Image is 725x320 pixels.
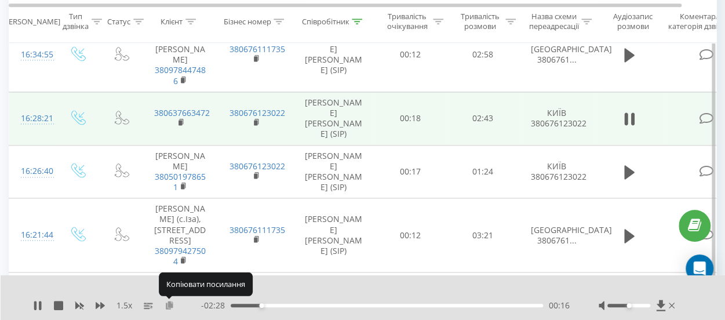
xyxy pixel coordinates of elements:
a: 380676123022 [229,107,285,118]
div: [PERSON_NAME] [2,17,60,27]
div: Копіювати посилання [159,272,253,296]
a: 380676123022 [229,161,285,172]
div: Клієнт [161,17,183,27]
td: [PERSON_NAME] [PERSON_NAME] [143,17,218,92]
a: 380637663472 [154,107,210,118]
div: Аудіозапис розмови [604,12,661,32]
td: [PERSON_NAME] (с.Іза), [STREET_ADDRESS] [143,198,218,272]
div: Назва схеми переадресації [529,12,578,32]
div: 16:34:55 [21,43,44,66]
div: Тривалість очікування [384,12,430,32]
td: [PERSON_NAME] [PERSON_NAME] (SIP) [293,17,374,92]
td: 02:43 [447,92,519,145]
td: [PERSON_NAME] [PERSON_NAME] (SIP) [293,145,374,198]
a: 380676111735 [229,43,285,54]
span: - 02:28 [201,300,231,311]
td: 00:12 [374,198,447,272]
td: КИЇВ 380676123022 [519,145,595,198]
div: Бізнес номер [223,17,271,27]
a: 380979427504 [155,245,206,267]
span: [GEOGRAPHIC_DATA] 3806761... [531,224,612,246]
td: [PERSON_NAME] [143,145,218,198]
div: Accessibility label [626,303,631,308]
td: 01:24 [447,145,519,198]
td: 02:58 [447,17,519,92]
a: 380978447486 [155,64,206,86]
td: 03:21 [447,198,519,272]
div: Співробітник [301,17,349,27]
td: 00:18 [374,92,447,145]
a: 380501978651 [155,171,206,192]
div: Open Intercom Messenger [686,254,713,282]
div: 16:28:21 [21,107,44,130]
div: Accessibility label [259,303,264,308]
div: 16:26:40 [21,160,44,183]
a: 380676111735 [229,224,285,235]
td: 00:12 [374,17,447,92]
td: [PERSON_NAME] [PERSON_NAME] (SIP) [293,92,374,145]
span: [GEOGRAPHIC_DATA] 3806761... [531,43,612,65]
span: 1.5 x [116,300,132,311]
td: 00:17 [374,145,447,198]
div: Тривалість розмови [457,12,502,32]
div: Тип дзвінка [63,12,89,32]
td: [PERSON_NAME] [PERSON_NAME] (SIP) [293,198,374,272]
td: КИЇВ 380676123022 [519,92,595,145]
span: 00:16 [549,300,570,311]
div: Статус [107,17,130,27]
div: 16:21:44 [21,224,44,246]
